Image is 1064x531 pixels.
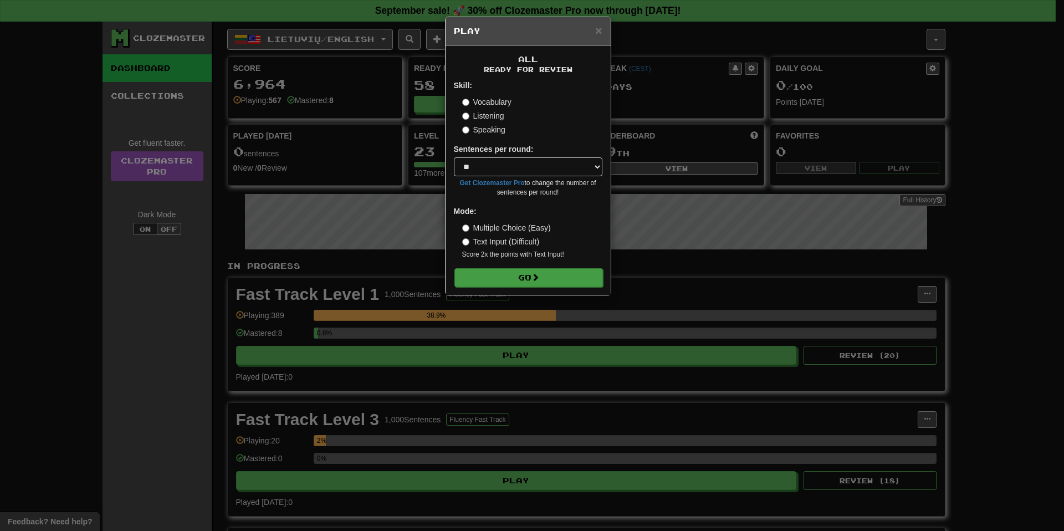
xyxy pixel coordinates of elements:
input: Listening [462,113,469,120]
small: Ready for Review [454,65,602,74]
small: Score 2x the points with Text Input ! [462,250,602,259]
h5: Play [454,25,602,37]
label: Speaking [462,124,505,135]
input: Speaking [462,126,469,134]
label: Vocabulary [462,96,511,108]
span: All [518,54,538,64]
strong: Skill: [454,81,472,90]
label: Sentences per round: [454,144,534,155]
input: Vocabulary [462,99,469,106]
button: Close [595,24,602,36]
span: × [595,24,602,37]
input: Multiple Choice (Easy) [462,224,469,232]
label: Listening [462,110,504,121]
small: to change the number of sentences per round! [454,178,602,197]
strong: Mode: [454,207,477,216]
a: Get Clozemaster Pro [460,179,525,187]
label: Text Input (Difficult) [462,236,540,247]
input: Text Input (Difficult) [462,238,469,246]
button: Go [454,268,603,287]
label: Multiple Choice (Easy) [462,222,551,233]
